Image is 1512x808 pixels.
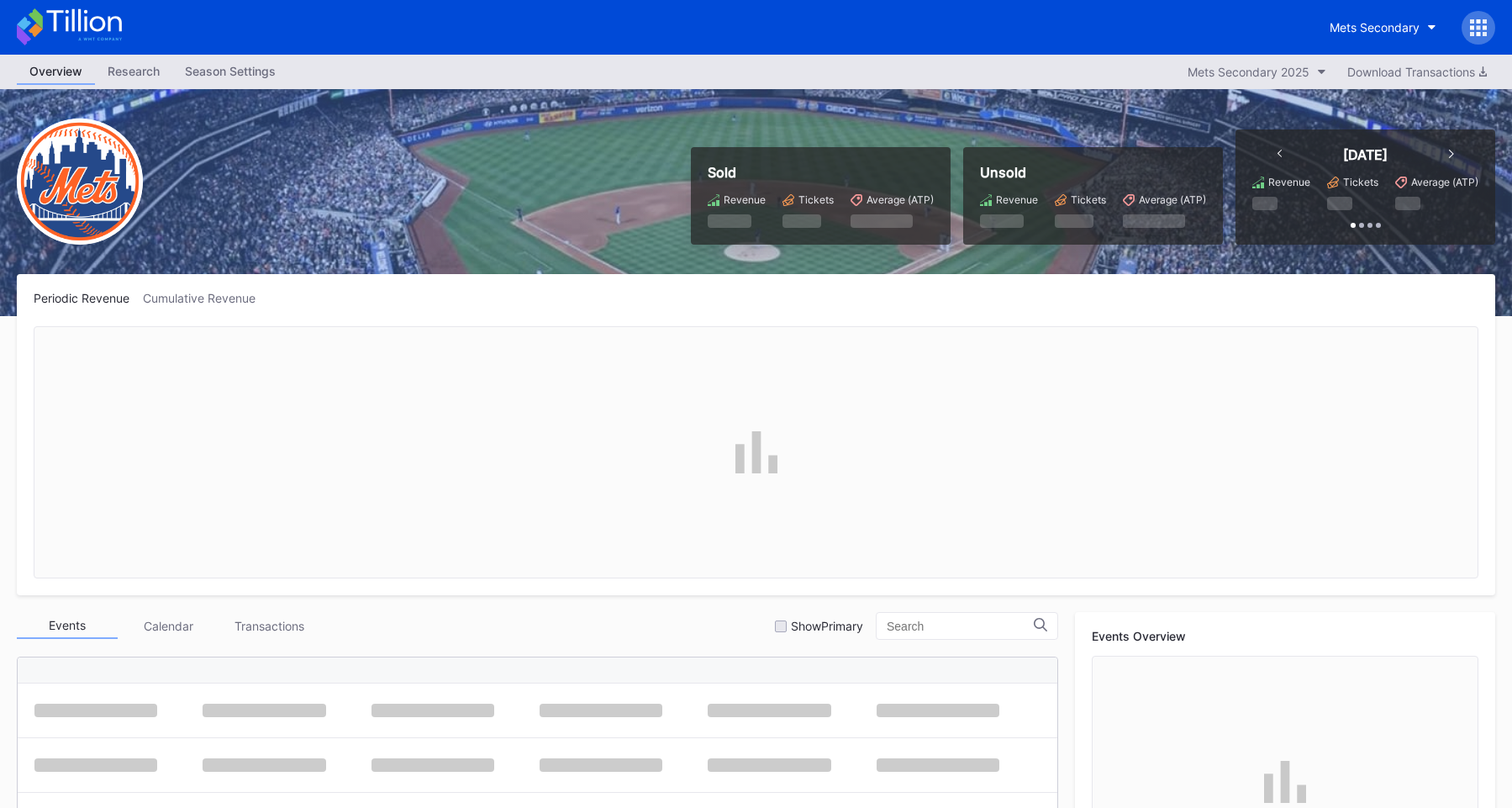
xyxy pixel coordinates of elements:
[1268,176,1310,188] div: Revenue
[887,620,1034,633] input: Search
[95,59,172,85] a: Research
[1317,12,1449,43] button: Mets Secondary
[95,59,172,83] div: Research
[1343,146,1388,163] div: [DATE]
[219,613,319,639] div: Transactions
[172,59,288,83] div: Season Settings
[17,119,143,245] img: New-York-Mets-Transparent.png
[996,193,1038,206] div: Revenue
[1339,61,1495,83] button: Download Transactions
[798,193,834,206] div: Tickets
[1411,176,1478,188] div: Average (ATP)
[1092,629,1478,643] div: Events Overview
[708,164,934,181] div: Sold
[791,619,863,633] div: Show Primary
[143,291,269,305] div: Cumulative Revenue
[1139,193,1206,206] div: Average (ATP)
[724,193,766,206] div: Revenue
[1343,176,1378,188] div: Tickets
[172,59,288,85] a: Season Settings
[1347,65,1487,79] div: Download Transactions
[1071,193,1106,206] div: Tickets
[118,613,219,639] div: Calendar
[1179,61,1335,83] button: Mets Secondary 2025
[1330,20,1420,34] div: Mets Secondary
[867,193,934,206] div: Average (ATP)
[17,59,95,85] a: Overview
[17,613,118,639] div: Events
[34,291,143,305] div: Periodic Revenue
[980,164,1206,181] div: Unsold
[1188,65,1309,79] div: Mets Secondary 2025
